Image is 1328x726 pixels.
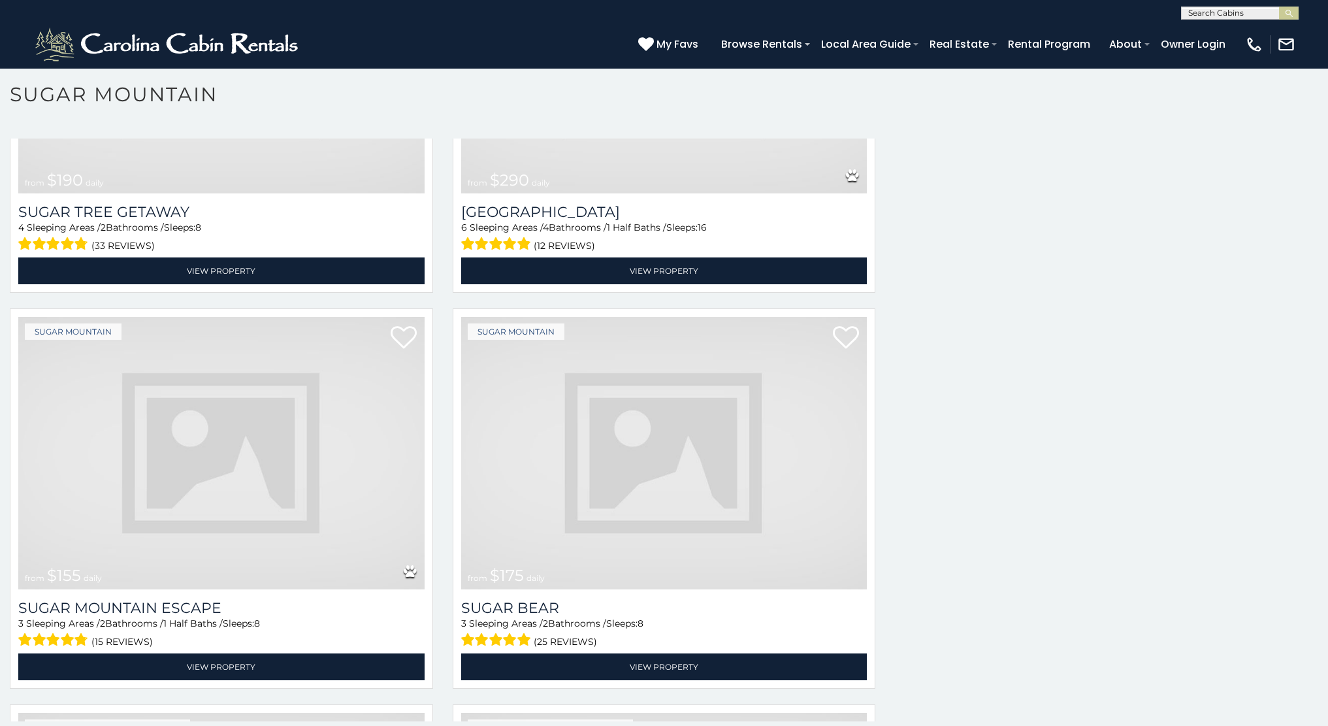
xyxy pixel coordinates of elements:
[18,222,24,233] span: 4
[534,237,595,254] span: (12 reviews)
[638,36,702,53] a: My Favs
[1277,35,1295,54] img: mail-regular-white.png
[543,222,549,233] span: 4
[18,599,425,617] a: Sugar Mountain Escape
[461,257,867,284] a: View Property
[923,33,996,56] a: Real Estate
[532,178,550,188] span: daily
[101,222,106,233] span: 2
[25,323,121,340] a: Sugar Mountain
[195,222,201,233] span: 8
[18,203,425,221] a: Sugar Tree Getaway
[18,257,425,284] a: View Property
[18,618,24,629] span: 3
[698,222,707,233] span: 16
[391,325,417,352] a: Add to favorites
[815,33,917,56] a: Local Area Guide
[526,573,545,583] span: daily
[18,221,425,254] div: Sleeping Areas / Bathrooms / Sleeps:
[163,618,223,629] span: 1 Half Baths /
[461,222,467,233] span: 6
[543,618,548,629] span: 2
[91,237,155,254] span: (33 reviews)
[490,171,529,190] span: $290
[461,599,867,617] a: Sugar Bear
[1103,33,1148,56] a: About
[461,618,466,629] span: 3
[461,317,867,589] a: from $175 daily
[490,566,524,585] span: $175
[534,633,597,650] span: (25 reviews)
[84,573,102,583] span: daily
[254,618,260,629] span: 8
[1001,33,1097,56] a: Rental Program
[607,222,666,233] span: 1 Half Baths /
[91,633,153,650] span: (15 reviews)
[86,178,104,188] span: daily
[33,25,304,64] img: White-1-2.png
[468,573,487,583] span: from
[461,221,867,254] div: Sleeping Areas / Bathrooms / Sleeps:
[100,618,105,629] span: 2
[468,178,487,188] span: from
[18,317,425,589] img: dummy-image.jpg
[461,317,867,589] img: dummy-image.jpg
[18,653,425,680] a: View Property
[25,573,44,583] span: from
[18,617,425,650] div: Sleeping Areas / Bathrooms / Sleeps:
[461,617,867,650] div: Sleeping Areas / Bathrooms / Sleeps:
[47,171,83,190] span: $190
[656,36,698,52] span: My Favs
[833,325,859,352] a: Add to favorites
[25,178,44,188] span: from
[461,203,867,221] h3: Sugar Mountain Lodge
[461,653,867,680] a: View Property
[1245,35,1263,54] img: phone-regular-white.png
[1154,33,1232,56] a: Owner Login
[468,323,564,340] a: Sugar Mountain
[47,566,81,585] span: $155
[715,33,809,56] a: Browse Rentals
[461,203,867,221] a: [GEOGRAPHIC_DATA]
[638,618,643,629] span: 8
[18,317,425,589] a: from $155 daily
